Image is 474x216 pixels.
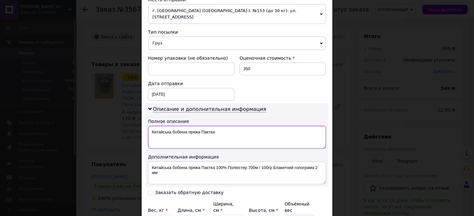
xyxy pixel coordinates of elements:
span: Описание и дополнительная информация [153,106,266,112]
label: Длина, см [178,208,205,213]
span: Тип посылки [148,30,178,35]
label: Вес, кг [148,208,168,213]
div: Дата отправки [148,80,234,87]
textarea: Китайська бобінна пряжа Паєтка 100% Поліестер 700м / 100гр Блакитний голограма 2 мм [148,161,326,184]
div: Номер упаковки (не обязательно) [148,55,234,61]
label: Высота, см [249,208,278,213]
div: Заказать обратную доставку [155,190,224,195]
span: Груз [148,37,326,50]
div: Оценочная стоимость [240,55,326,61]
label: Ширина, см [213,201,234,213]
span: г. [GEOGRAPHIC_DATA] ([GEOGRAPHIC_DATA].): №153 (до 30 кг): ул. [STREET_ADDRESS] [148,4,326,24]
textarea: Китайська бобінна пряжа Паєтка [148,126,326,149]
div: Полное описание [148,118,326,125]
div: Дополнительная информация [148,154,326,160]
div: Объёмный вес [285,201,315,213]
